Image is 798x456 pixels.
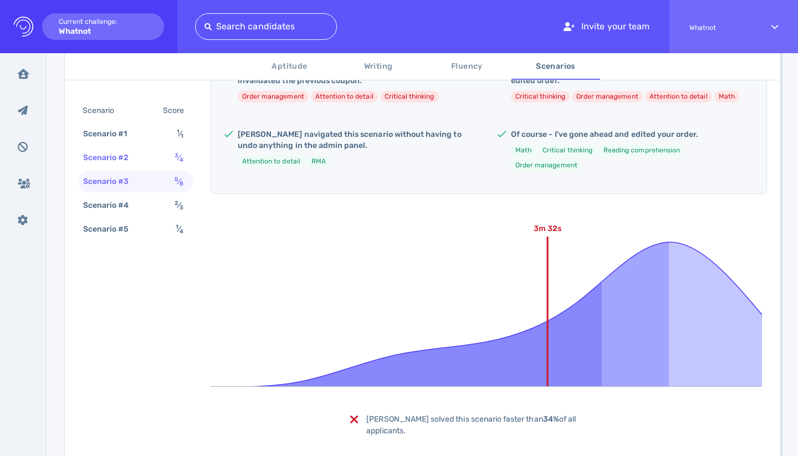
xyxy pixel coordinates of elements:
div: Scenario [80,103,127,119]
li: Critical thinking [511,91,570,103]
div: Scenario #4 [81,197,142,213]
sub: 8 [180,180,183,187]
span: Whatnot [689,24,751,32]
sup: 5 [175,176,178,183]
li: Reading comprehension [599,145,684,156]
div: Scenario #2 [81,150,142,166]
li: Math [511,145,536,156]
sub: 1 [181,132,183,140]
text: 3m 32s [534,224,561,233]
span: ⁄ [175,177,183,186]
span: Aptitude [252,60,328,74]
sup: 1 [176,223,178,230]
span: Writing [341,60,416,74]
span: Fluency [429,60,505,74]
span: ⁄ [177,129,183,139]
li: Attention to detail [311,91,378,103]
sup: 3 [175,152,178,159]
div: Scenario #3 [81,173,142,189]
sub: 3 [180,204,183,211]
sup: 2 [175,199,178,207]
span: ⁄ [175,201,183,210]
span: Scenarios [518,60,594,74]
li: Order management [572,91,643,103]
h5: Of course - I've gone ahead and edited your order. [511,129,753,140]
sub: 4 [180,156,183,163]
div: Score [161,103,191,119]
li: Order management [238,91,309,103]
sub: 4 [180,228,183,235]
li: RMA [307,156,330,167]
h5: [PERSON_NAME] navigated this scenario without having to undo anything in the admin panel. [238,129,480,151]
span: ⁄ [176,224,183,234]
span: ⁄ [175,153,183,162]
li: Attention to detail [645,91,712,103]
li: Order management [511,160,582,171]
sup: 1 [177,128,180,135]
span: [PERSON_NAME] solved this scenario faster than of all applicants. [366,414,576,435]
li: Critical thinking [538,145,597,156]
li: Attention to detail [238,156,305,167]
div: Scenario #5 [81,221,142,237]
div: Scenario #1 [81,126,141,142]
b: 34% [543,414,559,424]
li: Critical thinking [380,91,439,103]
li: Math [714,91,739,103]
